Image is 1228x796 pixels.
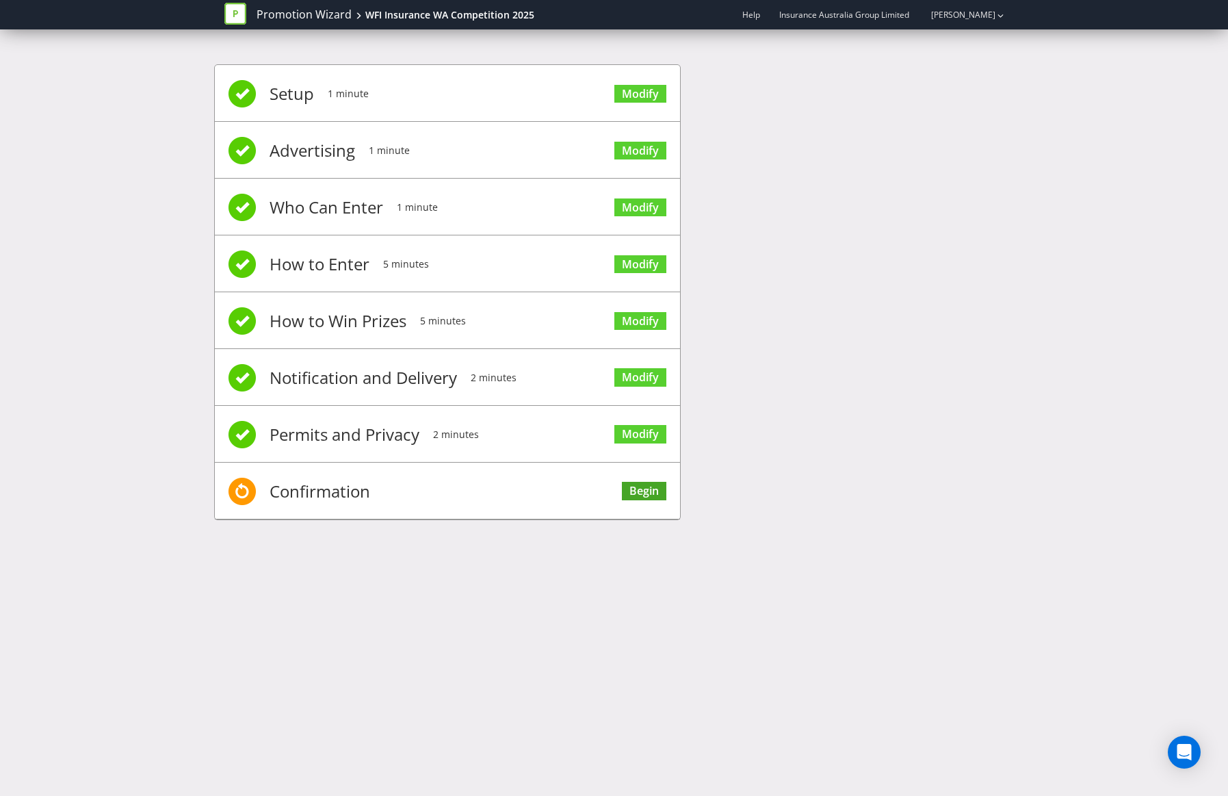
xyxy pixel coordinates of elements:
a: Modify [614,198,666,217]
span: 1 minute [328,66,369,121]
span: Advertising [270,123,355,178]
span: 2 minutes [471,350,517,405]
span: 2 minutes [433,407,479,462]
div: WFI Insurance WA Competition 2025 [365,8,534,22]
a: Modify [614,142,666,160]
span: 1 minute [369,123,410,178]
span: 1 minute [397,180,438,235]
a: Modify [614,255,666,274]
a: Begin [622,482,666,500]
span: Permits and Privacy [270,407,419,462]
span: Who Can Enter [270,180,383,235]
a: Modify [614,312,666,331]
a: [PERSON_NAME] [917,9,995,21]
span: Setup [270,66,314,121]
span: How to Win Prizes [270,294,406,348]
span: Confirmation [270,464,370,519]
a: Promotion Wizard [257,7,352,23]
a: Modify [614,85,666,103]
span: Notification and Delivery [270,350,457,405]
span: 5 minutes [383,237,429,292]
div: Open Intercom Messenger [1168,736,1201,769]
span: 5 minutes [420,294,466,348]
span: How to Enter [270,237,369,292]
a: Help [742,9,760,21]
a: Modify [614,425,666,444]
span: Insurance Australia Group Limited [779,9,909,21]
a: Modify [614,368,666,387]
